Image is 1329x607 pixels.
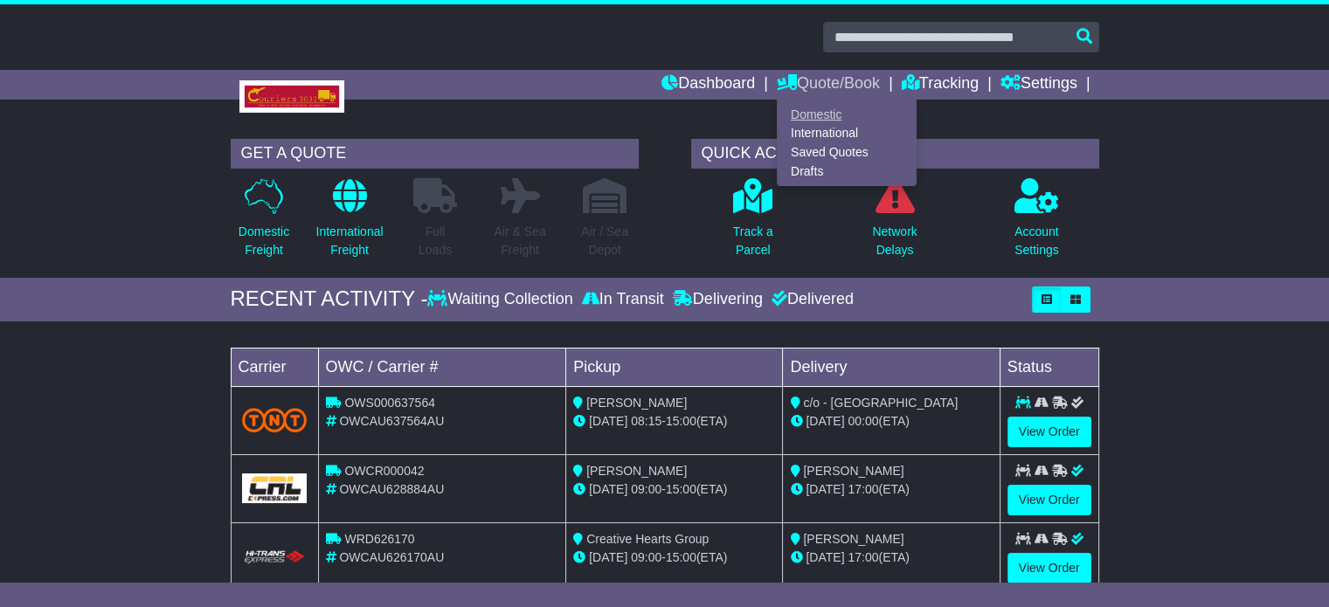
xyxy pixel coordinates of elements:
img: HiTrans.png [242,549,308,566]
p: Domestic Freight [239,223,289,259]
div: In Transit [578,290,668,309]
div: GET A QUOTE [231,139,639,169]
div: Quote/Book [777,100,917,186]
div: - (ETA) [573,412,775,431]
a: International [778,124,916,143]
span: [DATE] [806,550,844,564]
span: OWCAU628884AU [339,482,444,496]
span: [DATE] [589,414,627,428]
span: [PERSON_NAME] [586,396,687,410]
a: AccountSettings [1014,177,1060,269]
a: DomesticFreight [238,177,290,269]
p: Track a Parcel [733,223,773,259]
a: Dashboard [661,70,755,100]
span: 09:00 [631,482,661,496]
span: [DATE] [806,414,844,428]
span: 17:00 [848,550,878,564]
span: OWCAU637564AU [339,414,444,428]
div: RECENT ACTIVITY - [231,286,428,312]
p: Air & Sea Freight [494,223,545,259]
span: [DATE] [589,482,627,496]
div: (ETA) [790,480,992,499]
a: Settings [1000,70,1077,100]
p: International Freight [315,223,383,259]
a: View Order [1007,417,1091,447]
div: (ETA) [790,548,992,567]
a: Saved Quotes [778,143,916,162]
a: Tracking [902,70,979,100]
p: Account Settings [1014,223,1059,259]
span: OWCAU626170AU [339,550,444,564]
span: WRD626170 [344,532,414,546]
a: Quote/Book [777,70,880,100]
span: 17:00 [848,482,878,496]
span: [DATE] [589,550,627,564]
a: View Order [1007,485,1091,515]
span: c/o - [GEOGRAPHIC_DATA] [803,396,958,410]
td: Status [1000,348,1098,386]
div: - (ETA) [573,480,775,499]
span: 09:00 [631,550,661,564]
span: Creative Hearts Group [586,532,709,546]
td: Delivery [783,348,1000,386]
span: OWS000637564 [344,396,435,410]
div: Delivering [668,290,767,309]
div: - (ETA) [573,548,775,567]
div: Waiting Collection [427,290,577,309]
div: Delivered [767,290,854,309]
a: InternationalFreight [315,177,384,269]
td: OWC / Carrier # [318,348,566,386]
p: Network Delays [872,223,917,259]
span: [PERSON_NAME] [803,532,903,546]
span: 15:00 [666,482,696,496]
span: OWCR000042 [344,464,424,478]
div: (ETA) [790,412,992,431]
a: NetworkDelays [871,177,917,269]
span: [DATE] [806,482,844,496]
span: [PERSON_NAME] [586,464,687,478]
a: Drafts [778,162,916,181]
img: TNT_Domestic.png [242,408,308,431]
img: GetCarrierServiceLogo [242,473,308,503]
span: 15:00 [666,550,696,564]
a: View Order [1007,553,1091,583]
p: Air / Sea Depot [581,223,628,259]
span: 00:00 [848,414,878,428]
span: [PERSON_NAME] [803,464,903,478]
div: QUICK ACTIONS [691,139,1099,169]
span: 08:15 [631,414,661,428]
a: Track aParcel [732,177,774,269]
a: Domestic [778,105,916,124]
td: Pickup [566,348,783,386]
td: Carrier [231,348,318,386]
p: Full Loads [413,223,457,259]
span: 15:00 [666,414,696,428]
